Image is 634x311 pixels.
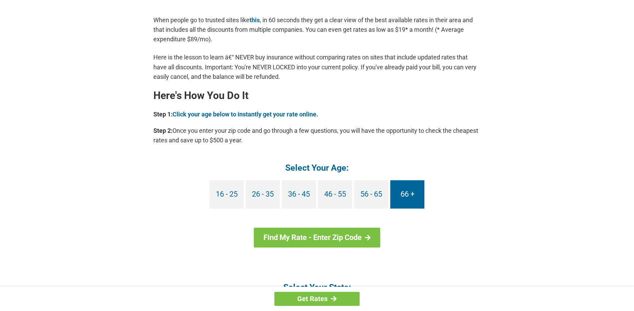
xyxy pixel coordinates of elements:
a: 36 - 45 [282,180,316,209]
h2: Here's How You Do It [153,90,481,101]
a: Find My Rate - Enter Zip Code [254,228,380,248]
a: 16 - 25 [210,180,244,209]
a: 56 - 65 [354,180,388,209]
b: Step 1: [153,111,172,118]
h4: Select Your Age: [153,162,481,173]
p: Once you enter your zip code and go through a few questions, you will have the opportunity to che... [153,126,481,145]
a: 26 - 35 [246,180,280,209]
a: 66 + [390,180,424,209]
b: Step 2: [153,127,172,134]
p: Here is the lesson to learn â€“ NEVER buy insurance without comparing rates on sites that include... [153,53,481,81]
a: 46 - 55 [318,180,352,209]
p: When people go to trusted sites like , in 60 seconds they get a clear view of the best available ... [153,15,481,44]
a: Get Rates [274,292,360,306]
a: Click your age below to instantly get your rate online. [172,111,318,118]
h4: Select Your State: [153,282,481,293]
a: this [250,16,260,24]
